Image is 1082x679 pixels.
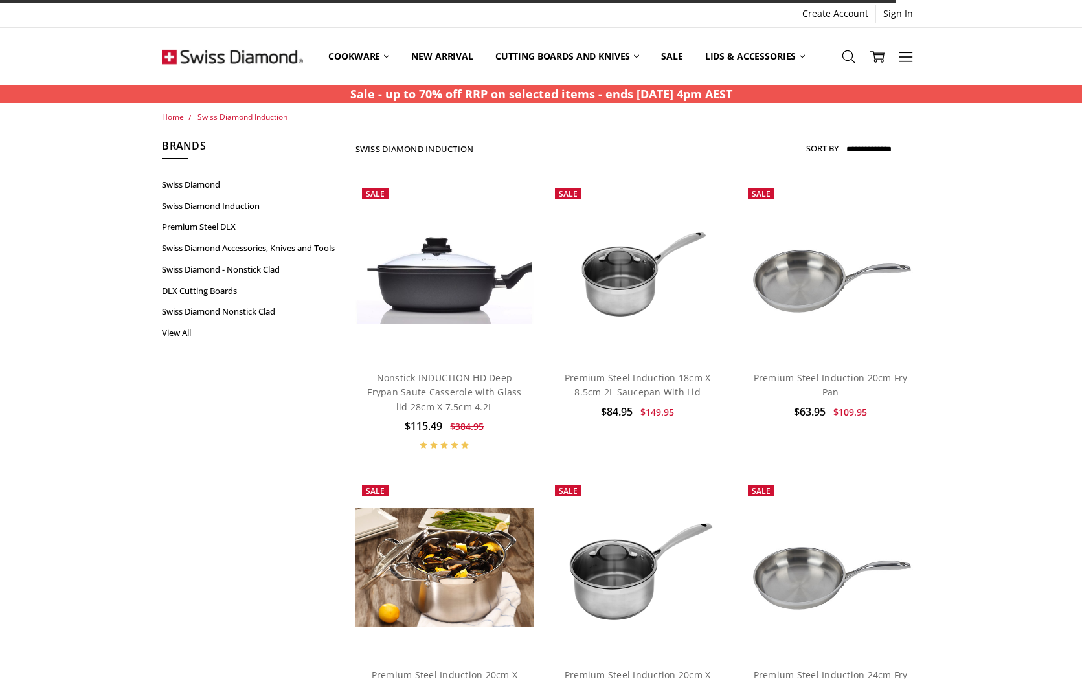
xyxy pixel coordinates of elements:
a: Swiss Diamond Induction [162,195,341,217]
a: Premium Steel Induction 20cm Fry Pan [754,372,908,398]
a: Swiss Diamond Accessories, Knives and Tools [162,238,341,259]
span: $84.95 [601,405,633,419]
a: Swiss Diamond Induction [197,111,287,122]
a: Home [162,111,184,122]
a: View All [162,322,341,344]
a: Premium Steel Induction 20cm X 13cm 4L Cooking Pot With Lid [355,478,534,657]
a: DLX Cutting Boards [162,280,341,302]
span: $63.95 [794,405,826,419]
h1: Swiss Diamond Induction [355,144,474,154]
img: Premium Steel Induction 18cm X 8.5cm 2L Saucepan With Lid [548,211,727,329]
a: Cookware [317,28,400,85]
img: Premium Steel Induction 24cm Fry Pan [741,508,920,627]
a: Premium Steel Induction 24cm Fry Pan [741,478,920,657]
h5: Brands [162,138,341,160]
a: Nonstick INDUCTION HD Deep Frypan Saute Casserole with Glass lid 28cm X 7.5cm 4.2L [355,181,534,360]
span: Sale [366,485,385,496]
a: Premium Steel Induction 18cm X 8.5cm 2L Saucepan With Lid [565,372,711,398]
img: Premium Steel Induction 20cm X 9.5cm 3L Saucepan With Lid [548,511,727,625]
img: Premium Steel Induction 20cm X 13cm 4L Cooking Pot With Lid [355,508,534,627]
a: Swiss Diamond Nonstick Clad [162,301,341,322]
a: Swiss Diamond [162,174,341,195]
span: Sale [752,188,771,199]
label: Sort By [806,138,839,159]
a: Premium Steel Induction 20cm Fry Pan [741,181,920,360]
strong: Sale - up to 70% off RRP on selected items - ends [DATE] 4pm AEST [350,86,732,102]
span: $149.95 [640,406,674,418]
a: Create Account [795,5,875,23]
a: Top Sellers [816,28,894,85]
a: Sale [650,28,693,85]
span: Sale [366,188,385,199]
a: Nonstick INDUCTION HD Deep Frypan Saute Casserole with Glass lid 28cm X 7.5cm 4.2L [367,372,521,413]
img: Nonstick INDUCTION HD Deep Frypan Saute Casserole with Glass lid 28cm X 7.5cm 4.2L [355,217,534,324]
a: Sign In [876,5,920,23]
a: Swiss Diamond - Nonstick Clad [162,259,341,280]
img: Free Shipping On Every Order [162,28,303,85]
span: Sale [559,485,578,496]
a: Cutting boards and knives [484,28,651,85]
span: Sale [559,188,578,199]
a: New arrival [400,28,484,85]
a: Premium Steel DLX [162,216,341,238]
span: Sale [752,485,771,496]
span: $109.95 [833,406,867,418]
a: Lids & Accessories [694,28,816,85]
span: $384.95 [450,420,484,432]
a: Premium Steel Induction 18cm X 8.5cm 2L Saucepan With Lid [548,181,727,360]
img: Premium Steel Induction 20cm Fry Pan [741,211,920,330]
span: $115.49 [405,419,442,433]
a: Premium Steel Induction 20cm X 9.5cm 3L Saucepan With Lid [548,478,727,657]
